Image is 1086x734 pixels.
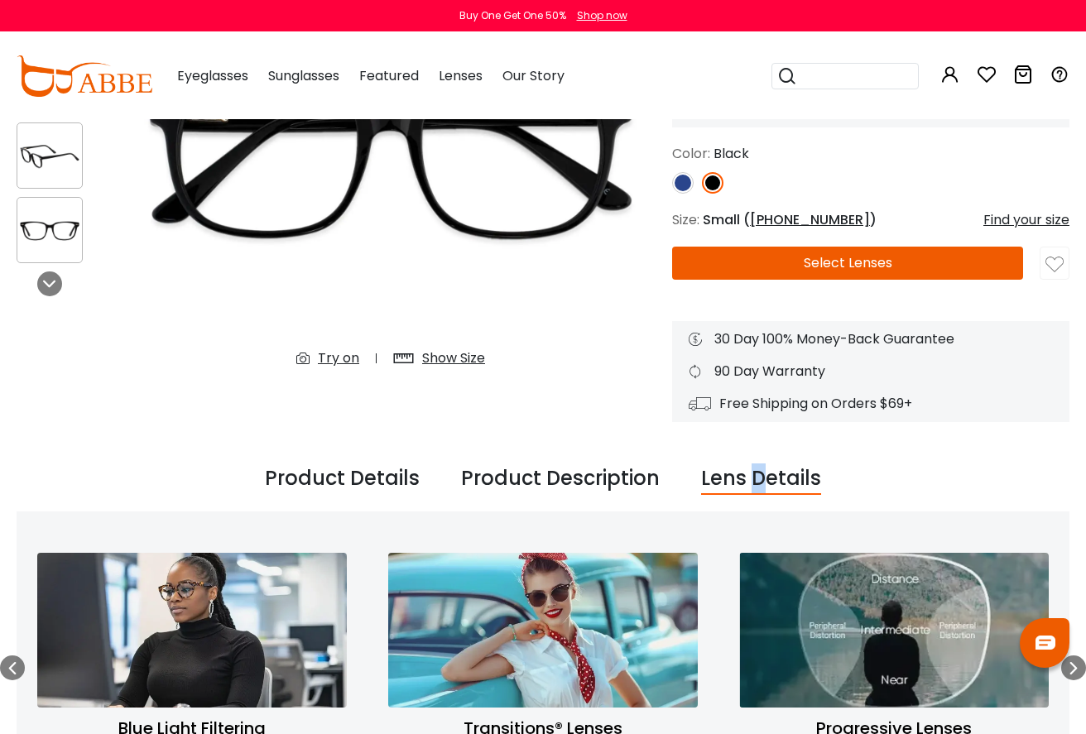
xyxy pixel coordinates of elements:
[703,210,877,229] span: Small ( )
[689,394,1053,414] div: Free Shipping on Orders $69+
[388,553,698,708] img: Lens Details Images - Transitions Lenses
[1045,256,1064,274] img: like
[359,66,419,85] span: Featured
[265,463,420,495] div: Product Details
[439,66,483,85] span: Lenses
[268,66,339,85] span: Sunglasses
[17,214,82,247] img: Christy Black Acetate Eyeglasses , SpringHinges , UniversalBridgeFit Frames from ABBE Glasses
[739,553,1049,708] img: Lens Details Images - Progressive Lenses
[672,144,710,163] span: Color:
[459,8,566,23] div: Buy One Get One 50%
[750,210,870,229] span: [PHONE_NUMBER]
[177,66,248,85] span: Eyeglasses
[1036,636,1055,650] img: chat
[983,210,1069,230] div: Find your size
[17,140,82,172] img: Christy Black Acetate Eyeglasses , SpringHinges , UniversalBridgeFit Frames from ABBE Glasses
[37,553,347,708] img: Lens Details Images - Blue Light Filtering
[701,463,821,495] div: Lens Details
[422,348,485,368] div: Show Size
[714,144,749,163] span: Black
[689,362,1053,381] div: 90 Day Warranty
[461,463,660,495] div: Product Description
[17,55,152,97] img: abbeglasses.com
[689,329,1053,349] div: 30 Day 100% Money-Back Guarantee
[672,210,699,229] span: Size:
[577,8,627,23] div: Shop now
[502,66,565,85] span: Our Story
[569,8,627,22] a: Shop now
[672,247,1023,280] button: Select Lenses
[318,348,359,368] div: Try on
